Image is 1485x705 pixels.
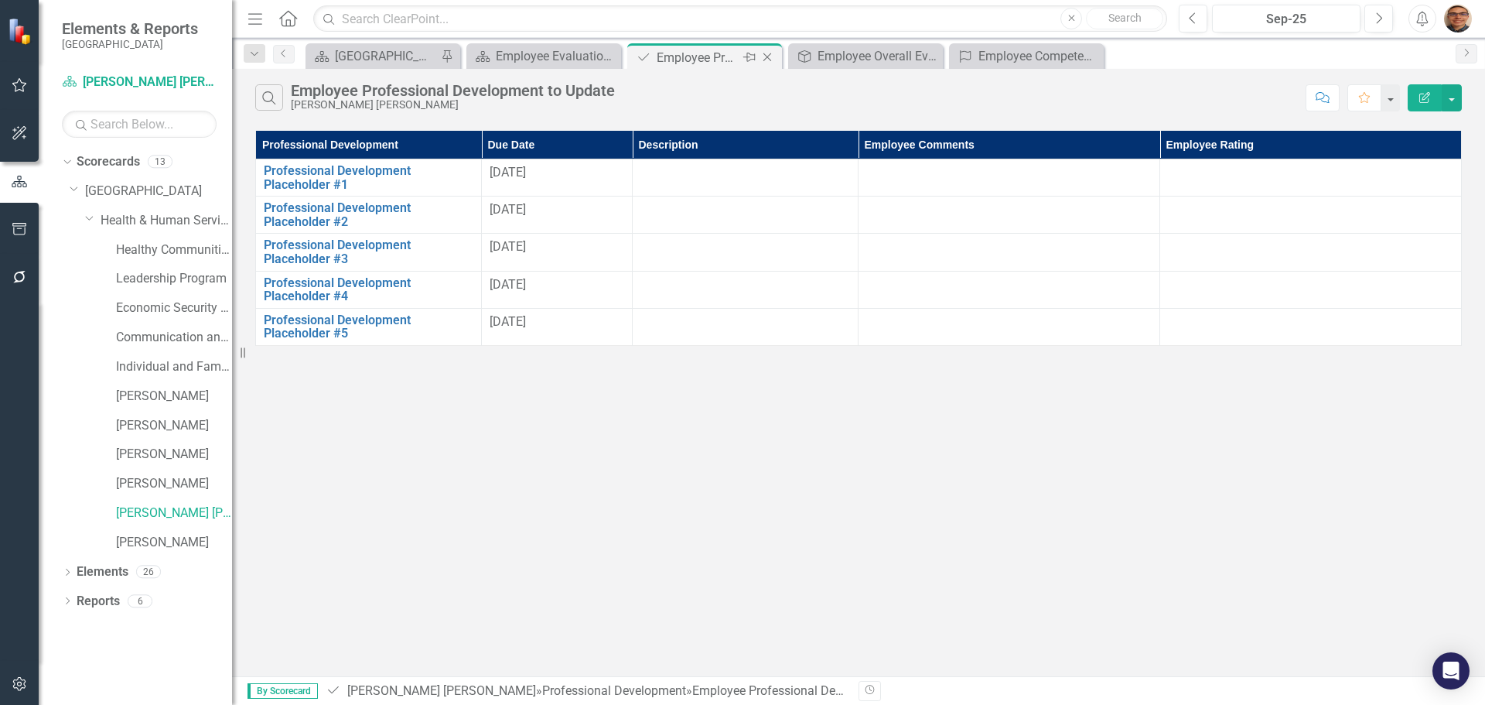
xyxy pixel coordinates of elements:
a: Employee Evaluation Navigation [470,46,617,66]
a: Communication and Coordination Program [116,329,232,347]
a: Employee Overall Evaluation to Update [792,46,939,66]
a: Reports [77,593,120,611]
td: Double-Click to Edit [482,271,633,308]
span: By Scorecard [247,683,318,699]
span: Elements & Reports [62,19,198,38]
a: Individual and Family Health Program [116,358,232,376]
a: [PERSON_NAME] [116,388,232,406]
a: Scorecards [77,153,140,171]
input: Search Below... [62,111,217,138]
div: 13 [148,156,172,169]
a: [GEOGRAPHIC_DATA] [309,46,437,66]
div: [PERSON_NAME] [PERSON_NAME] [291,99,615,111]
td: Double-Click to Edit [859,159,1160,197]
a: Professional Development [542,683,686,698]
a: Economic Security Program [116,299,232,317]
a: [PERSON_NAME] [PERSON_NAME] [62,74,217,91]
a: Elements [77,563,128,581]
input: Search ClearPoint... [313,5,1167,33]
td: Double-Click to Edit [1160,271,1462,308]
a: [GEOGRAPHIC_DATA] [85,183,232,200]
a: [PERSON_NAME] [PERSON_NAME] [116,505,232,522]
span: [DATE] [490,277,526,292]
div: » » [326,683,847,700]
td: Double-Click to Edit [859,308,1160,345]
a: [PERSON_NAME] [116,534,232,552]
div: Sep-25 [1217,10,1355,29]
td: Double-Click to Edit [1160,234,1462,271]
div: 26 [136,566,161,579]
img: ClearPoint Strategy [8,18,35,45]
div: Open Intercom Messenger [1432,652,1470,690]
a: [PERSON_NAME] [PERSON_NAME] [347,683,536,698]
td: Double-Click to Edit Right Click for Context Menu [256,271,482,308]
button: Sep-25 [1212,5,1360,33]
td: Double-Click to Edit [1160,308,1462,345]
td: Double-Click to Edit Right Click for Context Menu [256,197,482,234]
span: [DATE] [490,314,526,329]
td: Double-Click to Edit [859,271,1160,308]
td: Double-Click to Edit [633,308,859,345]
small: [GEOGRAPHIC_DATA] [62,38,198,50]
a: Professional Development Placeholder #2 [264,201,473,228]
td: Double-Click to Edit Right Click for Context Menu [256,308,482,345]
td: Double-Click to Edit [633,234,859,271]
a: [PERSON_NAME] [116,475,232,493]
td: Double-Click to Edit [633,271,859,308]
a: Healthy Communities Program [116,241,232,259]
div: Employee Professional Development to Update [291,82,615,99]
a: Professional Development Placeholder #3 [264,238,473,265]
td: Double-Click to Edit [482,197,633,234]
div: Employee Professional Development to Update [657,48,739,67]
a: [PERSON_NAME] [116,446,232,464]
td: Double-Click to Edit [859,197,1160,234]
a: Professional Development Placeholder #4 [264,276,473,303]
span: [DATE] [490,202,526,217]
span: [DATE] [490,165,526,180]
td: Double-Click to Edit [1160,197,1462,234]
div: Employee Overall Evaluation to Update [818,46,939,66]
td: Double-Click to Edit [482,308,633,345]
td: Double-Click to Edit Right Click for Context Menu [256,234,482,271]
button: Search [1086,8,1163,29]
a: Professional Development Placeholder #1 [264,164,473,191]
a: Employee Competencies to Update [953,46,1100,66]
span: Search [1108,12,1142,24]
td: Double-Click to Edit [1160,159,1462,197]
div: Employee Evaluation Navigation [496,46,617,66]
td: Double-Click to Edit Right Click for Context Menu [256,159,482,197]
td: Double-Click to Edit [633,197,859,234]
td: Double-Click to Edit [482,234,633,271]
img: Brian Gage [1444,5,1472,33]
td: Double-Click to Edit [633,159,859,197]
a: Professional Development Placeholder #5 [264,313,473,341]
a: [PERSON_NAME] [116,417,232,435]
a: Health & Human Services Department [101,212,232,230]
div: Employee Competencies to Update [978,46,1100,66]
span: [DATE] [490,239,526,254]
td: Double-Click to Edit [859,234,1160,271]
div: 6 [128,594,152,607]
div: Employee Professional Development to Update [692,683,948,698]
a: Leadership Program [116,270,232,288]
div: [GEOGRAPHIC_DATA] [335,46,437,66]
td: Double-Click to Edit [482,159,633,197]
